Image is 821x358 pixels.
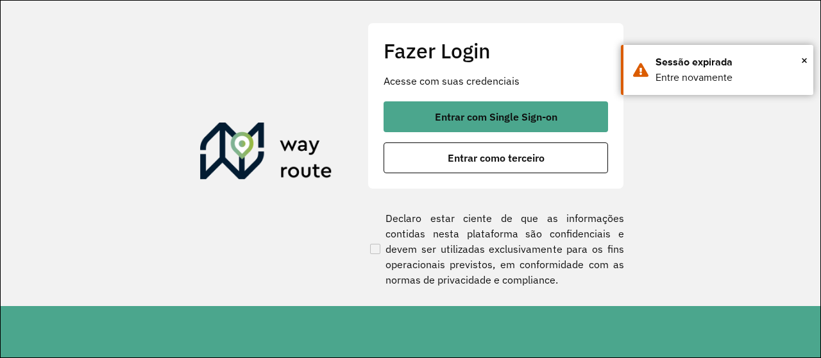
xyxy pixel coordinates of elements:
button: button [384,142,608,173]
div: Sessão expirada [656,55,804,70]
span: Entrar como terceiro [448,153,545,163]
p: Acesse com suas credenciais [384,73,608,89]
span: Entrar com Single Sign-on [435,112,557,122]
div: Entre novamente [656,70,804,85]
img: Roteirizador AmbevTech [200,123,332,184]
button: button [384,101,608,132]
button: Close [801,51,808,70]
label: Declaro estar ciente de que as informações contidas nesta plataforma são confidenciais e devem se... [368,210,624,287]
span: × [801,51,808,70]
h2: Fazer Login [384,38,608,63]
